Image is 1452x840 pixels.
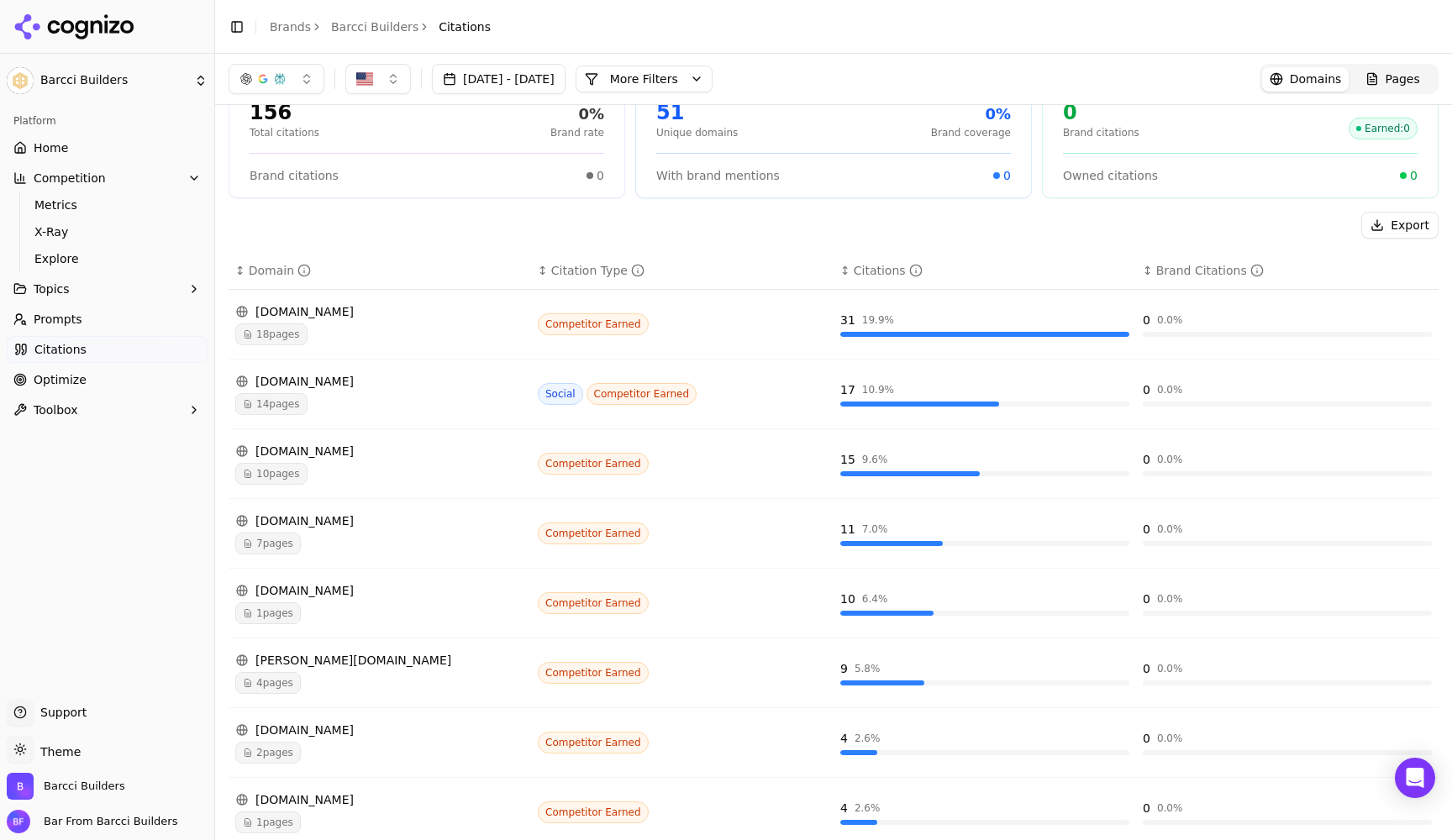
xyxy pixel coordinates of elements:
div: 0 [1143,451,1150,468]
div: 4 [840,730,848,747]
button: Export [1361,212,1439,239]
nav: breadcrumb [270,18,491,35]
span: With brand mentions [656,167,780,184]
div: [DOMAIN_NAME] [235,443,524,459]
div: [DOMAIN_NAME] [235,791,524,808]
div: 0 [1143,381,1150,398]
span: Topics [34,281,70,297]
div: 0% [931,102,1011,126]
div: 0.0 % [1157,732,1183,745]
button: More Filters [576,66,713,92]
p: Brand citations [1063,126,1139,139]
button: Toolbox [7,396,208,423]
span: Pages [1386,71,1420,87]
a: Citations [7,336,208,363]
img: US [356,71,373,87]
span: 7 pages [235,533,301,554]
div: [DOMAIN_NAME] [235,303,524,320]
span: Home [34,139,68,156]
a: Optimize [7,366,208,393]
span: Toolbox [34,402,78,418]
div: 0.0 % [1157,313,1183,327]
span: 10 pages [235,463,308,485]
div: 0 [1063,99,1139,126]
span: Competitor Earned [538,313,649,335]
div: 2.6 % [855,801,881,815]
span: 1 pages [235,602,301,624]
span: 18 pages [235,323,308,345]
div: [DOMAIN_NAME] [235,512,524,529]
div: Open Intercom Messenger [1395,758,1435,798]
span: Theme [34,745,81,759]
div: 0 [1143,312,1150,328]
span: 4 pages [235,672,301,694]
div: 7.0 % [862,522,888,536]
img: Barcci Builders [7,67,34,94]
div: Domain [249,262,311,279]
span: Optimize [34,371,87,388]
div: Citation Type [551,262,644,279]
div: [DOMAIN_NAME] [235,582,524,599]
span: Barcci Builders [40,73,187,88]
div: 5.8 % [855,662,881,675]
span: Competitor Earned [538,453,649,475]
span: 1 pages [235,811,301,833]
span: Competitor Earned [538,732,649,753]
span: Competitor Earned [538,592,649,614]
div: [DOMAIN_NAME] [235,373,524,390]
a: Brands [270,20,311,34]
a: X-Ray [28,220,187,244]
span: Prompts [34,311,82,328]
div: 0 [1143,591,1150,607]
span: Support [34,704,87,721]
a: Home [7,134,208,161]
span: Barcci Builders [44,779,125,794]
div: 19.9 % [862,313,894,327]
span: Metrics [34,197,181,213]
span: Competitor Earned [538,662,649,684]
span: Citations [439,18,491,35]
img: Bar From Barcci Builders [7,810,30,833]
p: Brand coverage [931,126,1011,139]
span: 0 [1410,167,1418,184]
div: ↕Brand Citations [1143,262,1432,279]
a: Explore [28,247,187,270]
div: 0.0 % [1157,383,1183,396]
p: Total citations [250,126,319,139]
span: Competitor Earned [538,801,649,823]
div: 0 [1143,660,1150,677]
span: Bar From Barcci Builders [37,814,177,829]
button: Open organization switcher [7,773,125,800]
div: 51 [656,99,738,126]
span: Earned : 0 [1349,118,1418,139]
img: Barcci Builders [7,773,34,800]
span: Competition [34,170,106,186]
span: 0 [1003,167,1011,184]
div: 9.6 % [862,453,888,466]
div: 2.6 % [855,732,881,745]
span: X-Ray [34,223,181,240]
span: Citations [34,341,87,358]
div: 17 [840,381,855,398]
button: Open user button [7,810,177,833]
div: 0 [1143,730,1150,747]
div: 0.0 % [1157,662,1183,675]
div: 0.0 % [1157,453,1183,466]
span: Competitor Earned [587,383,697,405]
th: totalCitationCount [834,252,1136,290]
div: ↕Citation Type [538,262,827,279]
div: 9 [840,660,848,677]
span: Domains [1290,71,1342,87]
div: 6.4 % [862,592,888,606]
span: Explore [34,250,181,267]
div: 0.0 % [1157,592,1183,606]
th: brandCitationCount [1136,252,1439,290]
div: Citations [854,262,923,279]
p: Unique domains [656,126,738,139]
span: Brand citations [250,167,339,184]
button: Topics [7,276,208,302]
div: 4 [840,800,848,816]
th: domain [229,252,531,290]
span: Social [538,383,583,405]
a: Barcci Builders [331,18,418,35]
